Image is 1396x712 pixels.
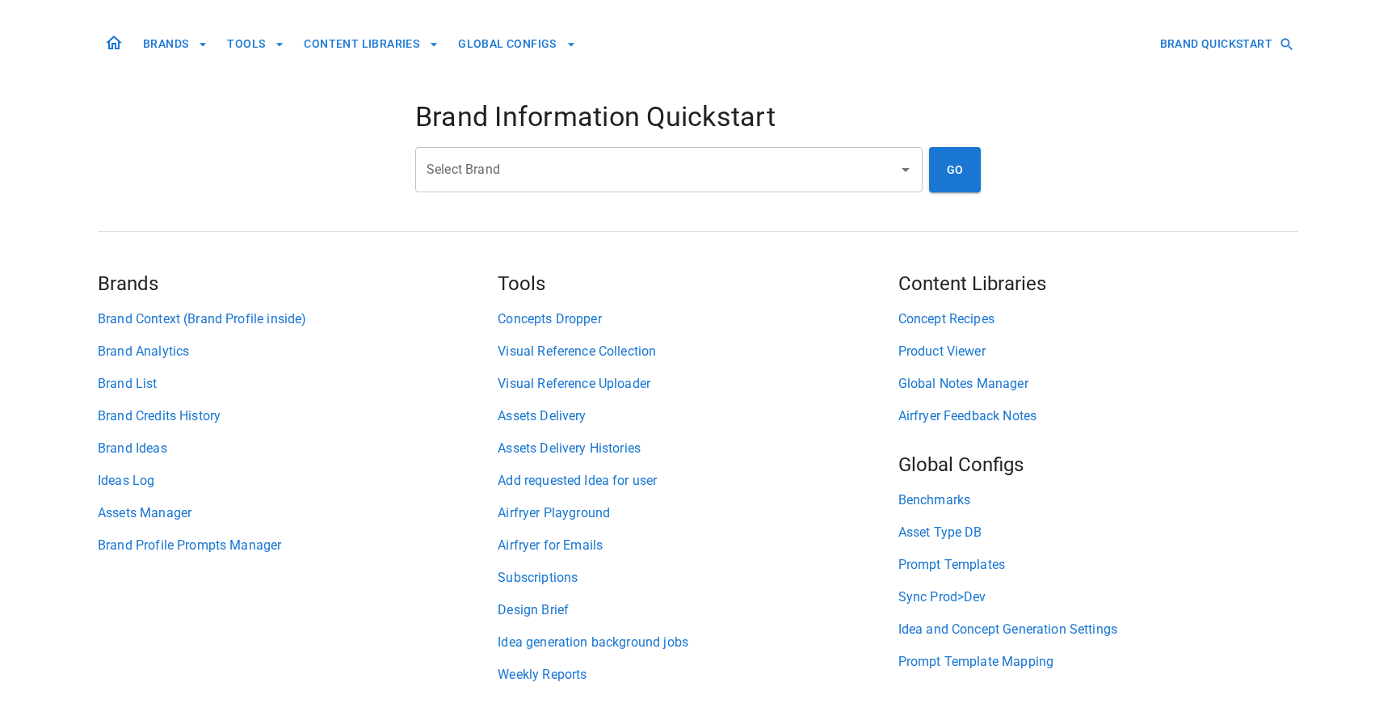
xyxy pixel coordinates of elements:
[98,271,498,297] h5: Brands
[98,536,498,555] a: Brand Profile Prompts Manager
[898,555,1298,575] a: Prompt Templates
[929,147,981,192] button: GO
[498,665,898,685] a: Weekly Reports
[898,374,1298,394] a: Global Notes Manager
[98,471,498,491] a: Ideas Log
[898,342,1298,361] a: Product Viewer
[498,310,898,329] a: Concepts Dropper
[98,439,498,458] a: Brand Ideas
[1154,29,1298,59] button: BRAND QUICKSTART
[98,374,498,394] a: Brand List
[898,620,1298,639] a: Idea and Concept Generation Settings
[498,600,898,620] a: Design Brief
[498,503,898,523] a: Airfryer Playground
[297,29,445,59] button: CONTENT LIBRARIES
[98,503,498,523] a: Assets Manager
[498,536,898,555] a: Airfryer for Emails
[898,407,1298,426] a: Airfryer Feedback Notes
[898,523,1298,542] a: Asset Type DB
[498,271,898,297] h5: Tools
[221,29,291,59] button: TOOLS
[498,407,898,426] a: Assets Delivery
[498,633,898,652] a: Idea generation background jobs
[98,342,498,361] a: Brand Analytics
[498,374,898,394] a: Visual Reference Uploader
[137,29,214,59] button: BRANDS
[452,29,582,59] button: GLOBAL CONFIGS
[898,588,1298,607] a: Sync Prod>Dev
[898,452,1298,478] h5: Global Configs
[498,568,898,588] a: Subscriptions
[498,439,898,458] a: Assets Delivery Histories
[898,491,1298,510] a: Benchmarks
[898,310,1298,329] a: Concept Recipes
[498,471,898,491] a: Add requested Idea for user
[415,100,981,134] h4: Brand Information Quickstart
[98,310,498,329] a: Brand Context (Brand Profile inside)
[898,271,1298,297] h5: Content Libraries
[898,652,1298,672] a: Prompt Template Mapping
[894,158,917,181] button: Open
[498,342,898,361] a: Visual Reference Collection
[98,407,498,426] a: Brand Credits History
